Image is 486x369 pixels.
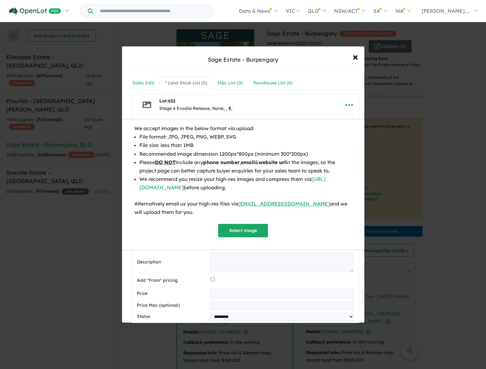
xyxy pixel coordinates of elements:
[139,141,352,149] li: File size: less than 1MB
[139,150,352,158] li: Recommended image dimension 1200px*800px (minimum 300*200px)
[134,124,352,133] div: We accept images in the below format via upload:
[94,4,213,18] input: Try estate name, suburb, builder or developer
[218,224,268,237] button: Select image
[155,159,175,165] u: DO NOT
[139,133,352,141] li: File format: JPG, JPEG, PNG, WEBP, SVG
[241,159,255,165] b: email
[139,158,352,175] li: Please include any , & in the images, so the project page can better capture buyer enquiries for ...
[259,159,286,165] b: website url
[238,201,330,207] a: [EMAIL_ADDRESS][DOMAIN_NAME]
[422,8,470,14] span: [PERSON_NAME]....
[9,7,61,15] img: Openlot PRO Logo White
[134,200,352,216] div: Alternatively email us your high-res files via and we will upload them for you.
[203,159,240,165] b: phone number
[139,175,352,192] li: We recommend you resize your high-res images and compress them via before uploading.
